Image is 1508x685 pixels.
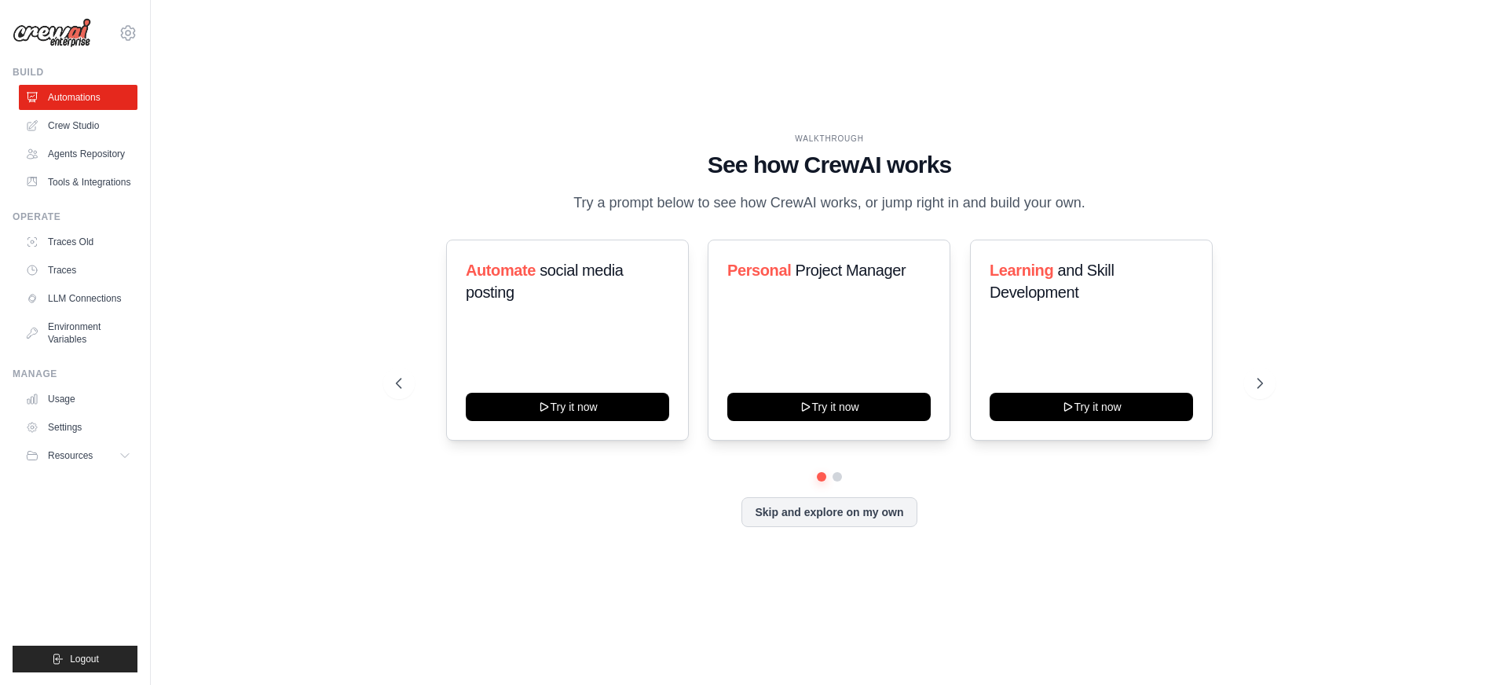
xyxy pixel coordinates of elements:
button: Resources [19,443,137,468]
h1: See how CrewAI works [396,151,1263,179]
span: Project Manager [796,262,906,279]
span: Automate [466,262,536,279]
a: Tools & Integrations [19,170,137,195]
a: Agents Repository [19,141,137,167]
a: Usage [19,386,137,412]
a: Traces Old [19,229,137,255]
button: Skip and explore on my own [741,497,917,527]
div: Manage [13,368,137,380]
button: Try it now [727,393,931,421]
span: Logout [70,653,99,665]
span: Learning [990,262,1053,279]
span: social media posting [466,262,624,301]
a: Crew Studio [19,113,137,138]
a: LLM Connections [19,286,137,311]
span: Resources [48,449,93,462]
p: Try a prompt below to see how CrewAI works, or jump right in and build your own. [565,192,1093,214]
span: Personal [727,262,791,279]
button: Try it now [990,393,1193,421]
a: Automations [19,85,137,110]
img: Logo [13,18,91,48]
a: Environment Variables [19,314,137,352]
span: and Skill Development [990,262,1114,301]
div: Build [13,66,137,79]
button: Logout [13,646,137,672]
div: WALKTHROUGH [396,133,1263,145]
a: Traces [19,258,137,283]
a: Settings [19,415,137,440]
button: Try it now [466,393,669,421]
div: Operate [13,211,137,223]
